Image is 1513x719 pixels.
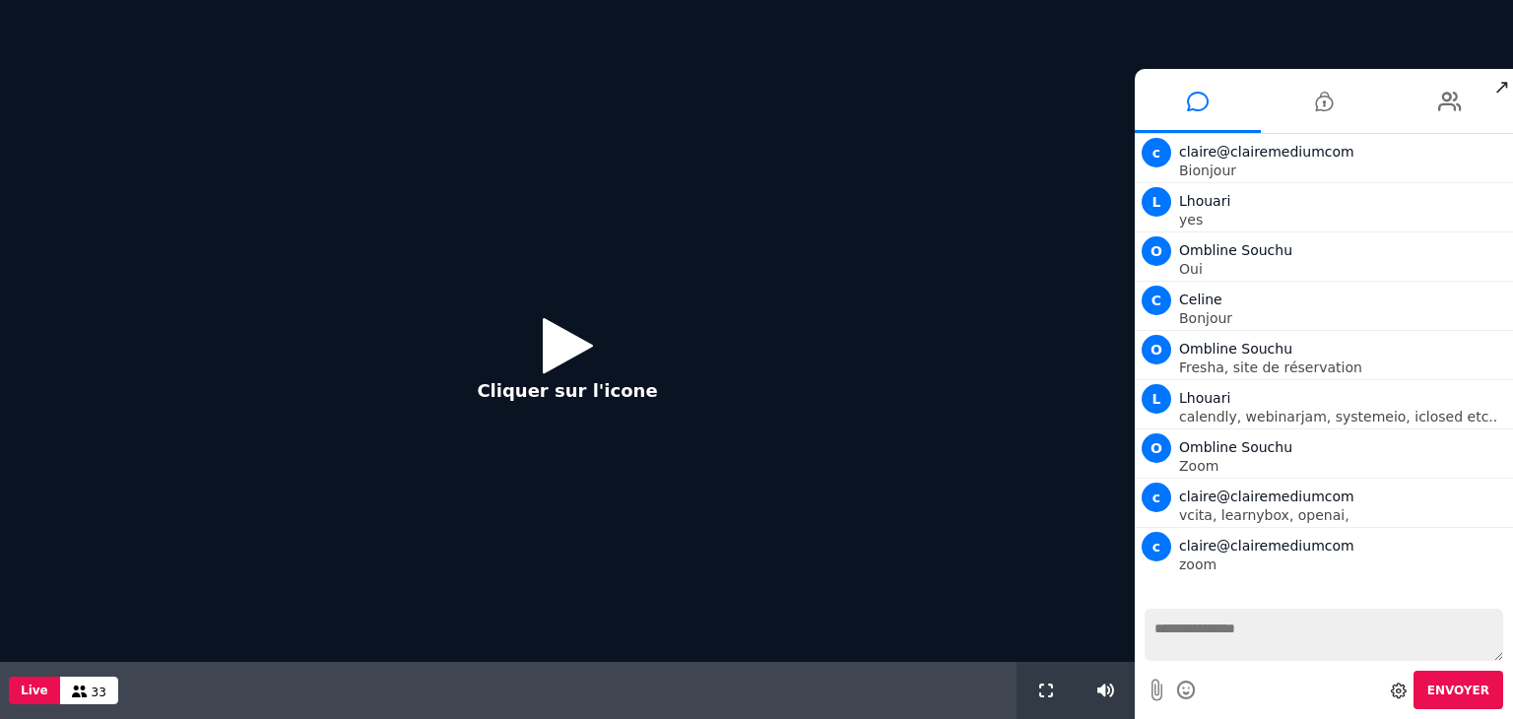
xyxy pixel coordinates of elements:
[1179,292,1222,307] span: Celine
[1414,671,1503,709] button: Envoyer
[1179,163,1508,177] p: Bionjour
[1427,684,1489,697] span: Envoyer
[1142,532,1171,561] span: c
[1179,242,1292,258] span: Ombline Souchu
[1142,384,1171,414] span: L
[477,377,657,404] p: Cliquer sur l'icone
[1179,459,1508,473] p: Zoom
[457,302,677,429] button: Cliquer sur l'icone
[1142,187,1171,217] span: L
[1179,311,1508,325] p: Bonjour
[1142,335,1171,364] span: O
[1179,144,1354,160] span: claire@clairemediumcom
[1179,213,1508,227] p: yes
[1179,508,1508,522] p: vcita, learnybox, openai,
[92,686,106,699] span: 33
[1142,236,1171,266] span: O
[1142,483,1171,512] span: c
[1179,538,1354,554] span: claire@clairemediumcom
[1179,410,1508,424] p: calendly, webinarjam, systemeio, iclosed etc..
[1179,489,1354,504] span: claire@clairemediumcom
[1179,390,1230,406] span: Lhouari
[1142,138,1171,167] span: c
[1179,341,1292,357] span: Ombline Souchu
[1179,193,1230,209] span: Lhouari
[1179,262,1508,276] p: Oui
[1142,286,1171,315] span: C
[1179,439,1292,455] span: Ombline Souchu
[1179,557,1508,571] p: zoom
[1490,69,1513,104] span: ↗
[1179,360,1508,374] p: Fresha, site de réservation
[1142,433,1171,463] span: O
[9,677,60,704] button: Live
